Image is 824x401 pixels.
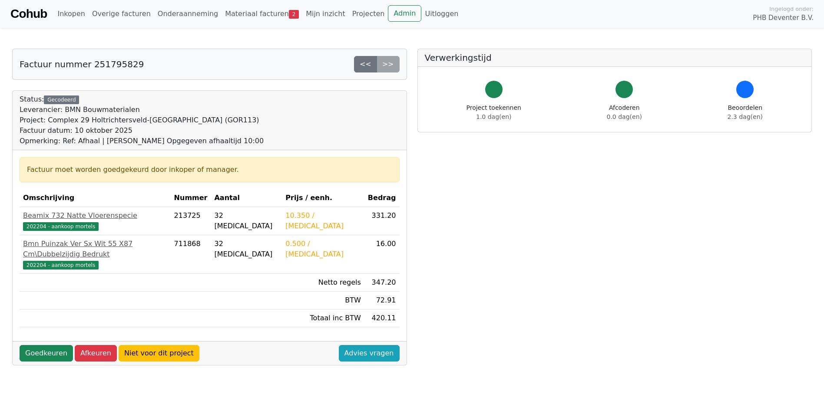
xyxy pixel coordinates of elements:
td: 347.20 [364,274,400,292]
a: Admin [388,5,421,22]
span: 0.0 dag(en) [607,113,642,120]
div: Gecodeerd [44,95,79,104]
td: BTW [282,292,364,309]
td: 420.11 [364,309,400,327]
div: 32 [MEDICAL_DATA] [214,239,278,260]
a: Materiaal facturen2 [222,5,302,23]
span: 202204 - aankoop mortels [23,261,99,270]
a: Uitloggen [421,5,462,23]
div: Factuur moet worden goedgekeurd door inkoper of manager. [27,164,392,175]
span: PHB Deventer B.V. [753,13,814,23]
span: 2.3 dag(en) [728,113,763,120]
div: Leverancier: BMN Bouwmaterialen [20,105,264,115]
h5: Factuur nummer 251795829 [20,59,144,69]
a: Inkopen [54,5,88,23]
td: 16.00 [364,235,400,274]
td: 331.20 [364,207,400,235]
div: Afcoderen [607,103,642,122]
div: 0.500 / [MEDICAL_DATA] [285,239,361,260]
a: Advies vragen [339,345,400,362]
th: Nummer [171,189,211,207]
div: Project toekennen [467,103,521,122]
a: Goedkeuren [20,345,73,362]
a: Overige facturen [89,5,154,23]
div: Beamix 732 Natte Vloerenspecie [23,210,167,221]
a: Beamix 732 Natte Vloerenspecie202204 - aankoop mortels [23,210,167,231]
div: Project: Complex 29 Holtrichtersveld-[GEOGRAPHIC_DATA] (GOR113) [20,115,264,125]
td: 72.91 [364,292,400,309]
div: Opmerking: Ref: Afhaal | [PERSON_NAME] Opgegeven afhaaltijd 10:00 [20,136,264,146]
th: Prijs / eenh. [282,189,364,207]
td: 711868 [171,235,211,274]
a: Afkeuren [75,345,117,362]
span: 202204 - aankoop mortels [23,222,99,231]
a: Projecten [349,5,388,23]
span: Ingelogd onder: [769,5,814,13]
td: Netto regels [282,274,364,292]
div: Beoordelen [728,103,763,122]
div: Bmn Puinzak Ver Sx Wit 55 X87 Cm\Dubbelzijdig Bedrukt [23,239,167,260]
div: Factuur datum: 10 oktober 2025 [20,125,264,136]
a: Onderaanneming [154,5,222,23]
td: Totaal inc BTW [282,309,364,327]
th: Bedrag [364,189,400,207]
h5: Verwerkingstijd [425,53,805,63]
div: 10.350 / [MEDICAL_DATA] [285,210,361,231]
div: 32 [MEDICAL_DATA] [214,210,278,231]
a: Niet voor dit project [119,345,199,362]
span: 1.0 dag(en) [476,113,511,120]
th: Aantal [211,189,282,207]
a: Mijn inzicht [302,5,349,23]
span: 2 [289,10,299,19]
td: 213725 [171,207,211,235]
th: Omschrijving [20,189,171,207]
a: << [354,56,377,72]
a: Cohub [10,3,47,24]
a: Bmn Puinzak Ver Sx Wit 55 X87 Cm\Dubbelzijdig Bedrukt202204 - aankoop mortels [23,239,167,270]
div: Status: [20,94,264,146]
